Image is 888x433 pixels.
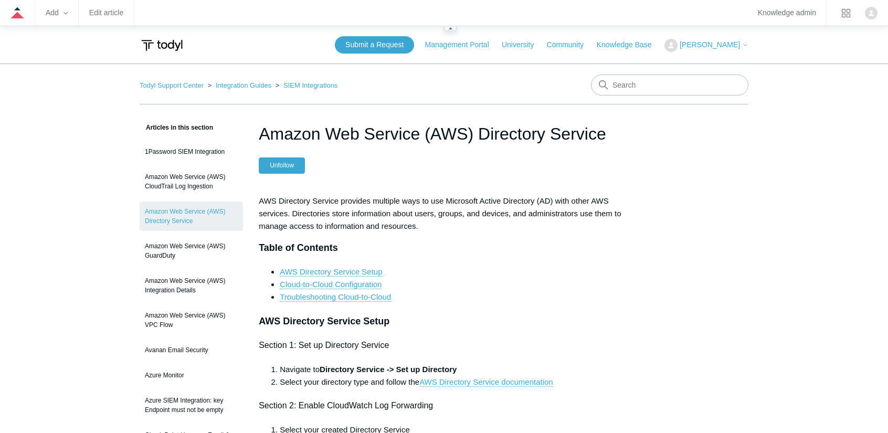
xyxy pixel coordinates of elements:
li: Select your directory type and follow the [280,376,629,388]
a: Avanan Email Security [140,340,243,360]
button: Unfollow Article [259,157,305,173]
a: Community [547,39,595,50]
a: Knowledge admin [758,10,816,16]
img: Todyl Support Center Help Center home page [140,36,184,55]
li: SIEM Integrations [273,81,338,89]
a: Submit a Request [335,36,414,54]
button: [PERSON_NAME] [664,39,748,52]
a: Todyl Support Center [140,81,204,89]
a: Troubleshooting Cloud-to-Cloud [280,292,391,302]
a: Amazon Web Service (AWS) Integration Details [140,271,243,300]
a: Amazon Web Service (AWS) GuardDuty [140,236,243,266]
a: Knowledge Base [597,39,662,50]
li: Integration Guides [206,81,273,89]
a: AWS Directory Service Setup [280,267,382,277]
li: Todyl Support Center [140,81,206,89]
img: user avatar [865,7,878,19]
h4: Section 1: Set up Directory Service [259,339,629,352]
a: Amazon Web Service (AWS) VPC Flow [140,305,243,335]
li: Navigate to [280,363,629,376]
span: [PERSON_NAME] [680,40,740,49]
strong: Directory Service -> Set up Directory [320,365,457,374]
h3: AWS Directory Service Setup [259,314,629,329]
a: Azure Monitor [140,365,243,385]
a: AWS Directory Service documentation [419,377,553,387]
input: Search [591,75,748,96]
h3: Table of Contents [259,240,629,256]
h4: Section 2: Enable CloudWatch Log Forwarding [259,399,629,413]
a: Management Portal [425,39,500,50]
a: University [502,39,544,50]
a: Azure SIEM Integration: key Endpoint must not be empty [140,390,243,420]
p: AWS Directory Service provides multiple ways to use Microsoft Active Directory (AD) with other AW... [259,195,629,233]
h1: Amazon Web Service (AWS) Directory Service [259,121,629,146]
zd-hc-resizer: Guide navigation [444,26,457,31]
span: Articles in this section [140,124,213,131]
a: Cloud-to-Cloud Configuration [280,280,382,289]
zd-hc-trigger: Click your profile icon to open the profile menu [865,7,878,19]
zd-hc-trigger: Add [46,10,68,16]
a: Edit article [89,10,123,16]
a: SIEM Integrations [283,81,337,89]
a: Amazon Web Service (AWS) CloudTrail Log Ingestion [140,167,243,196]
a: Amazon Web Service (AWS) Directory Service [140,202,243,231]
a: 1Password SIEM Integration [140,142,243,162]
a: Integration Guides [216,81,271,89]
